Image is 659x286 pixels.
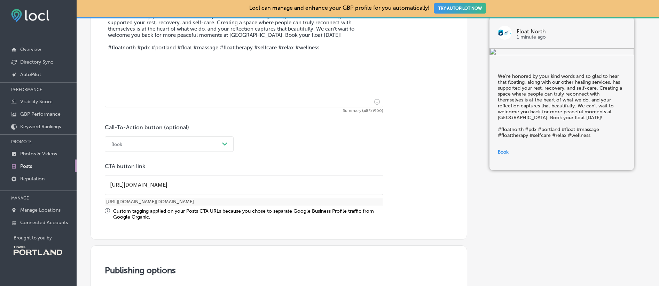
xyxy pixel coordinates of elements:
p: Manage Locations [20,207,61,213]
p: Overview [20,47,41,52]
div: Custom tagging applied on your Posts CTA URLs because you chose to separate Google Business Profi... [113,208,383,220]
button: TRY AUTOPILOT NOW [434,3,486,14]
p: Connected Accounts [20,220,68,226]
p: GBP Performance [20,111,61,117]
p: 1 minute ago [517,34,625,40]
span: Insert emoji [371,97,380,106]
span: Book [498,149,509,155]
div: Book [111,141,122,147]
label: Call-To-Action button (optional) [105,124,189,131]
p: Keyword Rankings [20,124,61,130]
img: fda3e92497d09a02dc62c9cd864e3231.png [11,9,49,22]
h3: Publishing options [105,265,453,275]
p: Visibility Score [20,99,53,105]
h5: We’re honored by your kind words and so glad to hear that floating, along with our other healing ... [498,73,626,138]
textarea: We’re honored by your kind words and so glad to hear that floating, along with our other healing ... [105,10,383,107]
img: logo [498,26,512,40]
p: Posts [20,163,32,169]
p: Reputation [20,176,45,182]
span: Summary (485/1500) [105,109,383,113]
p: AutoPilot [20,72,41,77]
a: Book [498,145,626,159]
p: Photos & Videos [20,151,57,157]
p: Brought to you by [14,235,77,240]
img: Travel Portland [14,246,62,255]
p: Directory Sync [20,59,53,65]
p: Float North [517,29,625,34]
p: CTA button link [105,163,383,170]
img: 9d1c993f-726f-44b0-bb7b-3487eb0c7332 [489,48,634,57]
